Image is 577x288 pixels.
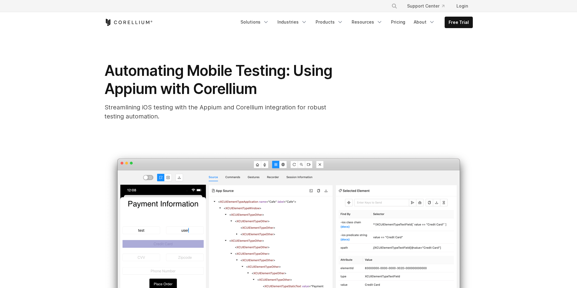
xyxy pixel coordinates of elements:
a: Corellium Home [104,19,153,26]
a: Free Trial [445,17,473,28]
a: Pricing [387,17,409,28]
a: Industries [274,17,311,28]
a: About [410,17,439,28]
a: Resources [348,17,386,28]
span: Automating Mobile Testing: Using Appium with Corellium [104,62,332,98]
span: Streamlining iOS testing with the Appium and Corellium integration for robust testing automation. [104,104,326,120]
button: Search [389,1,400,11]
div: Navigation Menu [237,17,473,28]
a: Login [452,1,473,11]
a: Solutions [237,17,273,28]
a: Support Center [402,1,449,11]
a: Products [312,17,347,28]
div: Navigation Menu [384,1,473,11]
